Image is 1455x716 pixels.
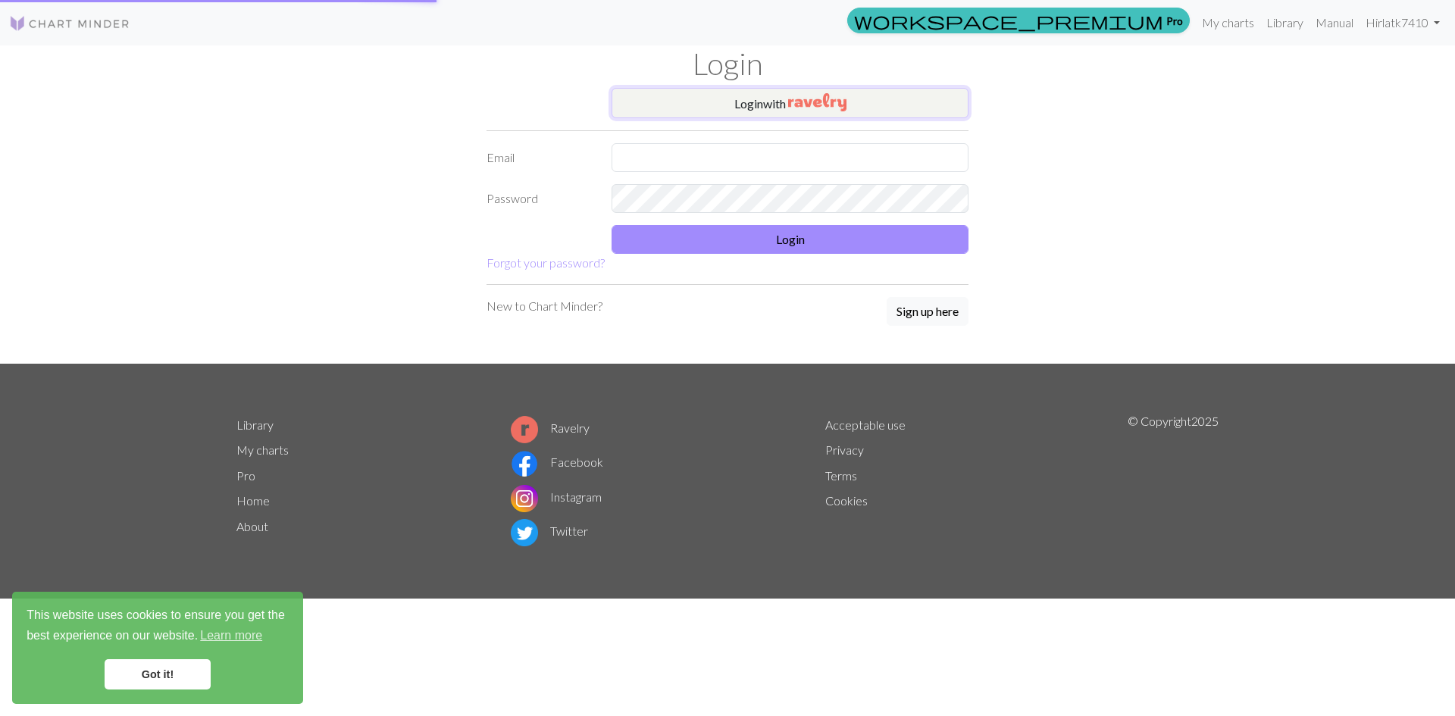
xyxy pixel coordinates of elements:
[477,184,602,213] label: Password
[511,450,538,477] img: Facebook logo
[1309,8,1360,38] a: Manual
[511,421,590,435] a: Ravelry
[511,455,603,469] a: Facebook
[12,592,303,704] div: cookieconsent
[887,297,968,327] a: Sign up here
[236,417,274,432] a: Library
[198,624,264,647] a: learn more about cookies
[487,297,602,315] p: New to Chart Minder?
[825,493,868,508] a: Cookies
[1128,412,1219,550] p: © Copyright 2025
[227,45,1228,82] h1: Login
[1196,8,1260,38] a: My charts
[511,524,588,538] a: Twitter
[236,442,289,457] a: My charts
[788,93,846,111] img: Ravelry
[511,489,602,504] a: Instagram
[511,416,538,443] img: Ravelry logo
[854,10,1163,31] span: workspace_premium
[511,485,538,512] img: Instagram logo
[825,442,864,457] a: Privacy
[825,468,857,483] a: Terms
[1260,8,1309,38] a: Library
[236,493,270,508] a: Home
[477,143,602,172] label: Email
[236,519,268,533] a: About
[612,88,968,118] button: Loginwith
[612,225,968,254] button: Login
[511,519,538,546] img: Twitter logo
[9,14,130,33] img: Logo
[487,255,605,270] a: Forgot your password?
[27,606,289,647] span: This website uses cookies to ensure you get the best experience on our website.
[887,297,968,326] button: Sign up here
[236,468,255,483] a: Pro
[825,417,906,432] a: Acceptable use
[1360,8,1446,38] a: Hirlatk7410
[847,8,1190,33] a: Pro
[105,659,211,689] a: dismiss cookie message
